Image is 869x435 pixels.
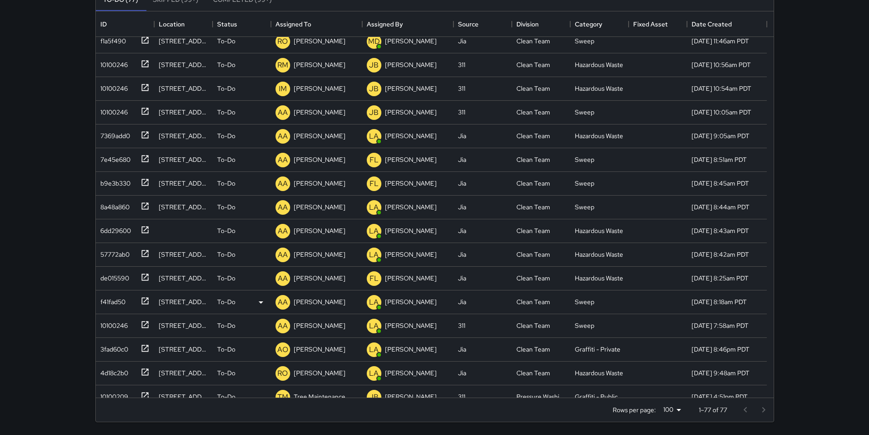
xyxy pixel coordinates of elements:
div: 7369add0 [97,128,130,140]
div: Sweep [575,321,594,330]
div: Clean Team [516,60,550,69]
p: [PERSON_NAME] [385,179,437,188]
p: [PERSON_NAME] [385,274,437,283]
div: 311 [458,60,465,69]
p: Rows per page: [613,405,656,414]
div: 66 Grove Street [159,392,208,401]
div: 311 [458,392,465,401]
div: 170 Fell Street [159,36,208,46]
div: 57772ab0 [97,246,130,259]
p: To-Do [217,179,235,188]
p: JB [369,60,379,71]
p: To-Do [217,84,235,93]
div: 3fad60c0 [97,341,128,354]
p: LA [369,249,379,260]
div: 630 Gough Street [159,131,208,140]
div: Status [213,11,271,37]
div: Clean Team [516,274,550,283]
div: Jia [458,345,466,354]
div: Jia [458,131,466,140]
div: 625 Turk Street [159,321,208,330]
div: Jia [458,274,466,283]
p: LA [369,226,379,237]
p: [PERSON_NAME] [385,345,437,354]
p: LA [369,344,379,355]
div: Sweep [575,155,594,164]
div: Pressure Washing [516,392,566,401]
div: Category [575,11,602,37]
div: 8/20/2025, 11:46am PDT [692,36,749,46]
div: 750 Golden Gate Avenue [159,179,208,188]
p: AA [278,107,288,118]
p: [PERSON_NAME] [294,321,345,330]
p: AA [278,297,288,308]
div: 100 [660,403,684,416]
div: Clean Team [516,321,550,330]
p: AA [278,249,288,260]
div: Jia [458,36,466,46]
div: Clean Team [516,345,550,354]
div: Source [453,11,512,37]
p: [PERSON_NAME] [294,202,345,212]
div: Clean Team [516,84,550,93]
p: [PERSON_NAME] [385,321,437,330]
div: Sweep [575,202,594,212]
div: Hazardous Waste [575,131,623,140]
p: [PERSON_NAME] [385,108,437,117]
div: ID [96,11,154,37]
div: Location [154,11,213,37]
div: Jia [458,250,466,259]
div: 8/19/2025, 9:48am PDT [692,368,749,378]
div: 8/20/2025, 8:51am PDT [692,155,747,164]
div: 10100246 [97,317,128,330]
div: 65 Van Ness Avenue [159,84,208,93]
div: Assigned To [271,11,362,37]
p: [PERSON_NAME] [385,60,437,69]
p: LA [369,297,379,308]
p: LA [369,202,379,213]
div: Source [458,11,479,37]
p: [PERSON_NAME] [385,392,437,401]
p: [PERSON_NAME] [294,345,345,354]
div: Jia [458,368,466,378]
p: AA [278,202,288,213]
div: Clean Team [516,368,550,378]
div: Hazardous Waste [575,274,623,283]
div: Hazardous Waste [575,368,623,378]
p: RO [277,36,288,47]
p: [PERSON_NAME] [294,155,345,164]
p: To-Do [217,226,235,235]
p: To-Do [217,131,235,140]
div: Assigned By [367,11,403,37]
p: [PERSON_NAME] [385,368,437,378]
div: 8/20/2025, 9:05am PDT [692,131,749,140]
p: [PERSON_NAME] [294,179,345,188]
div: 10100246 [97,104,128,117]
div: Hazardous Waste [575,60,623,69]
div: Sweep [575,36,594,46]
p: [PERSON_NAME] [385,155,437,164]
p: AA [278,273,288,284]
p: [PERSON_NAME] [294,368,345,378]
div: 151 Hayes Street [159,345,208,354]
p: [PERSON_NAME] [294,131,345,140]
div: Location [159,11,185,37]
div: 311 [458,84,465,93]
div: b9e3b330 [97,175,130,188]
p: JB [369,392,379,403]
p: [PERSON_NAME] [385,226,437,235]
p: LA [369,321,379,331]
div: Hazardous Waste [575,250,623,259]
p: LA [369,131,379,142]
p: FL [369,155,379,166]
div: 8a48a860 [97,199,130,212]
p: AA [278,226,288,237]
div: 4d18c2b0 [97,365,128,378]
div: Sweep [575,179,594,188]
div: Category [570,11,629,37]
p: MD [368,36,380,47]
p: [PERSON_NAME] [294,297,345,306]
div: Status [217,11,237,37]
p: [PERSON_NAME] [294,36,345,46]
div: Clean Team [516,226,550,235]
